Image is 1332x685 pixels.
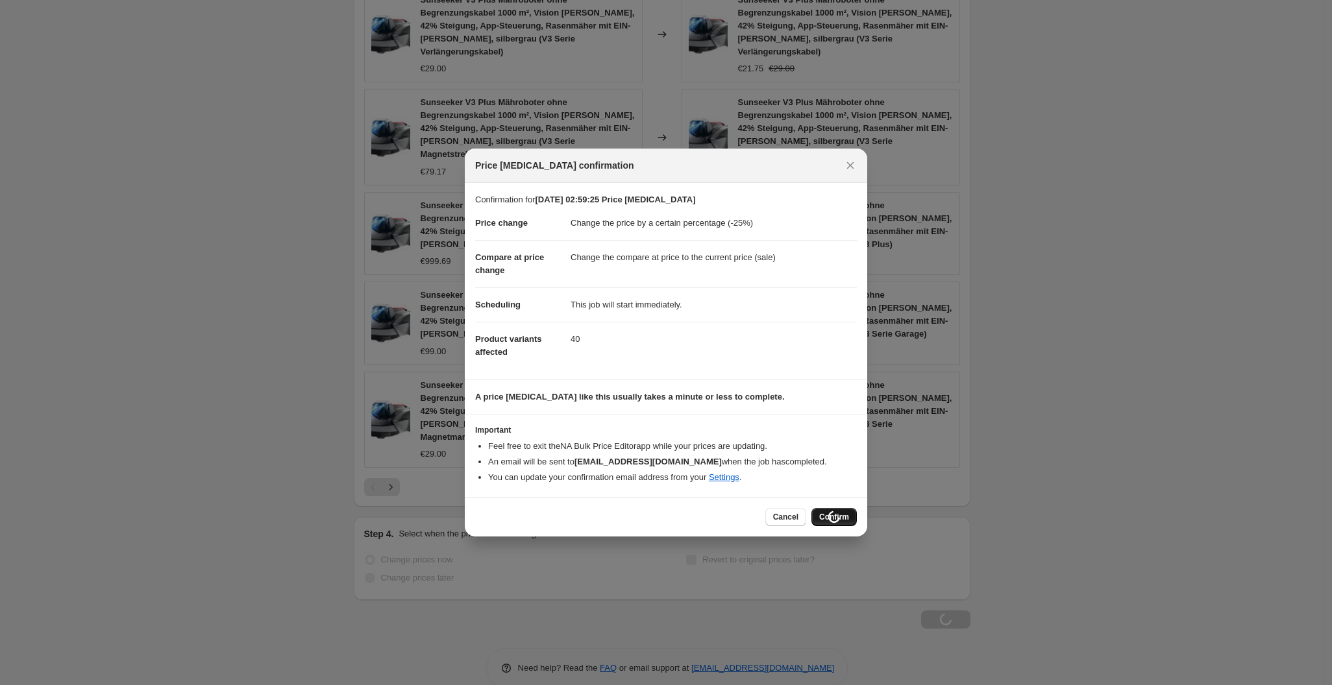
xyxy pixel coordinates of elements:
span: Cancel [773,512,798,522]
li: An email will be sent to when the job has completed . [488,455,857,468]
b: [EMAIL_ADDRESS][DOMAIN_NAME] [574,457,722,466]
p: Confirmation for [475,193,857,206]
dd: 40 [571,322,857,356]
li: You can update your confirmation email address from your . [488,471,857,484]
span: Product variants affected [475,334,542,357]
span: Price [MEDICAL_DATA] confirmation [475,159,634,172]
b: A price [MEDICAL_DATA] like this usually takes a minute or less to complete. [475,392,785,402]
button: Close [841,156,859,174]
dd: Change the price by a certain percentage (-25%) [571,206,857,240]
span: Price change [475,218,528,228]
span: Compare at price change [475,252,544,275]
dd: Change the compare at price to the current price (sale) [571,240,857,274]
a: Settings [709,472,739,482]
b: [DATE] 02:59:25 Price [MEDICAL_DATA] [535,195,695,204]
span: Scheduling [475,300,521,309]
h3: Important [475,425,857,435]
dd: This job will start immediately. [571,287,857,322]
button: Cancel [765,508,806,526]
li: Feel free to exit the NA Bulk Price Editor app while your prices are updating. [488,440,857,453]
